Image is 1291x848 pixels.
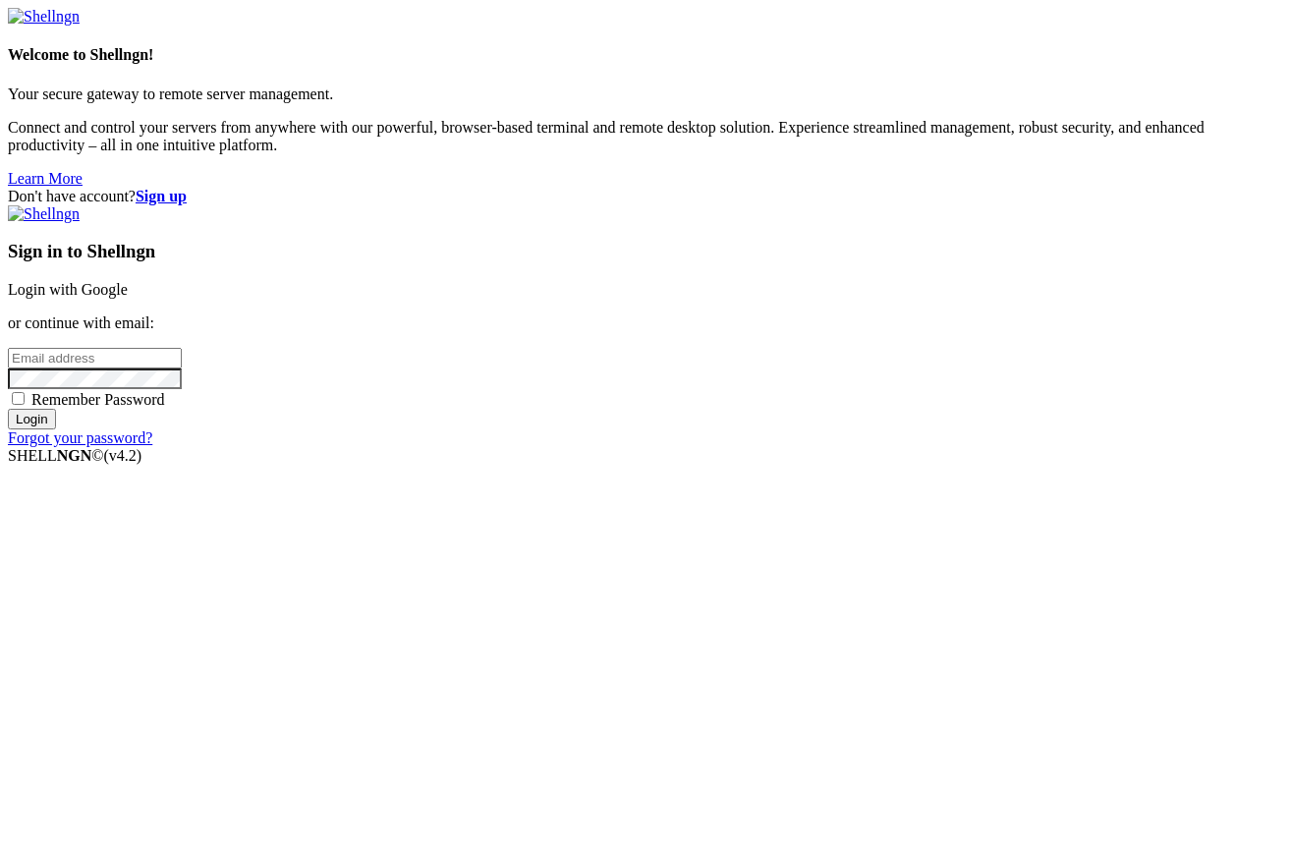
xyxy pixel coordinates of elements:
[8,409,56,429] input: Login
[8,46,1283,64] h4: Welcome to Shellngn!
[8,447,141,464] span: SHELL ©
[8,119,1283,154] p: Connect and control your servers from anywhere with our powerful, browser-based terminal and remo...
[12,392,25,405] input: Remember Password
[8,85,1283,103] p: Your secure gateway to remote server management.
[8,8,80,26] img: Shellngn
[104,447,142,464] span: 4.2.0
[31,391,165,408] span: Remember Password
[8,188,1283,205] div: Don't have account?
[8,241,1283,262] h3: Sign in to Shellngn
[8,314,1283,332] p: or continue with email:
[57,447,92,464] b: NGN
[8,348,182,368] input: Email address
[8,281,128,298] a: Login with Google
[8,429,152,446] a: Forgot your password?
[8,205,80,223] img: Shellngn
[136,188,187,204] a: Sign up
[8,170,83,187] a: Learn More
